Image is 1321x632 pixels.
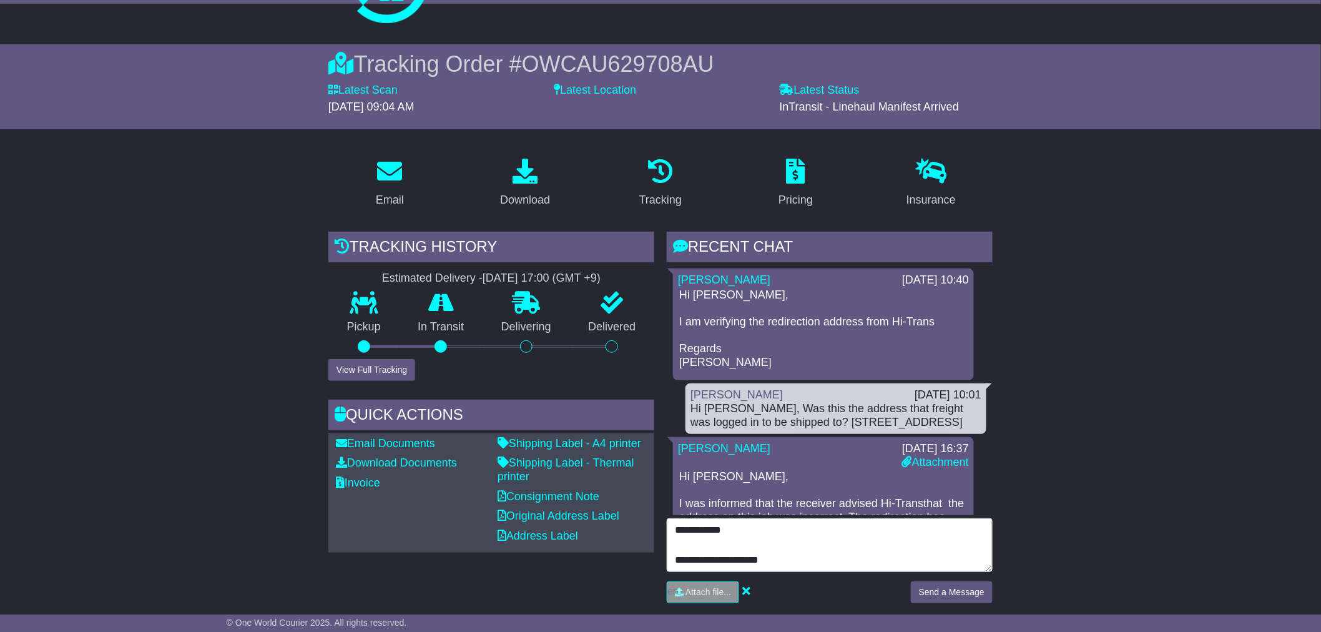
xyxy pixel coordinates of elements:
div: Quick Actions [328,400,654,433]
a: Attachment [902,456,969,468]
a: [PERSON_NAME] [678,274,770,286]
span: [DATE] 09:04 AM [328,101,415,113]
a: Address Label [498,530,578,542]
div: RECENT CHAT [667,232,993,265]
a: Shipping Label - Thermal printer [498,457,634,483]
p: Pickup [328,320,400,334]
p: In Transit [400,320,483,334]
a: Insurance [898,154,964,213]
div: Tracking Order # [328,51,993,77]
a: Consignment Note [498,490,599,503]
div: Estimated Delivery - [328,272,654,285]
div: [DATE] 10:01 [915,388,981,402]
a: Original Address Label [498,510,619,522]
a: Pricing [770,154,821,213]
p: Hi [PERSON_NAME], I am verifying the redirection address from Hi-Trans Regards [PERSON_NAME] [679,289,968,370]
div: Download [500,192,550,209]
a: Email Documents [336,437,435,450]
button: Send a Message [911,581,993,603]
button: View Full Tracking [328,359,415,381]
a: [PERSON_NAME] [678,442,770,455]
a: Shipping Label - A4 printer [498,437,641,450]
div: Pricing [778,192,813,209]
a: [PERSON_NAME] [690,388,783,401]
div: [DATE] 16:37 [902,442,969,456]
div: [DATE] 17:00 (GMT +9) [483,272,601,285]
span: InTransit - Linehaul Manifest Arrived [780,101,959,113]
div: Tracking history [328,232,654,265]
div: Hi [PERSON_NAME], Was this the address that freight was logged in to be shipped to? [STREET_ADDRESS] [690,402,981,429]
label: Latest Location [554,84,636,97]
p: Delivered [570,320,655,334]
p: Delivering [483,320,570,334]
span: OWCAU629708AU [522,51,714,77]
div: Email [376,192,404,209]
div: Insurance [906,192,956,209]
span: © One World Courier 2025. All rights reserved. [227,618,407,628]
label: Latest Scan [328,84,398,97]
div: [DATE] 10:40 [902,274,969,287]
a: Download Documents [336,457,457,469]
a: Invoice [336,476,380,489]
label: Latest Status [780,84,860,97]
a: Download [492,154,558,213]
a: Email [368,154,412,213]
div: Tracking [639,192,682,209]
a: Tracking [631,154,690,213]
